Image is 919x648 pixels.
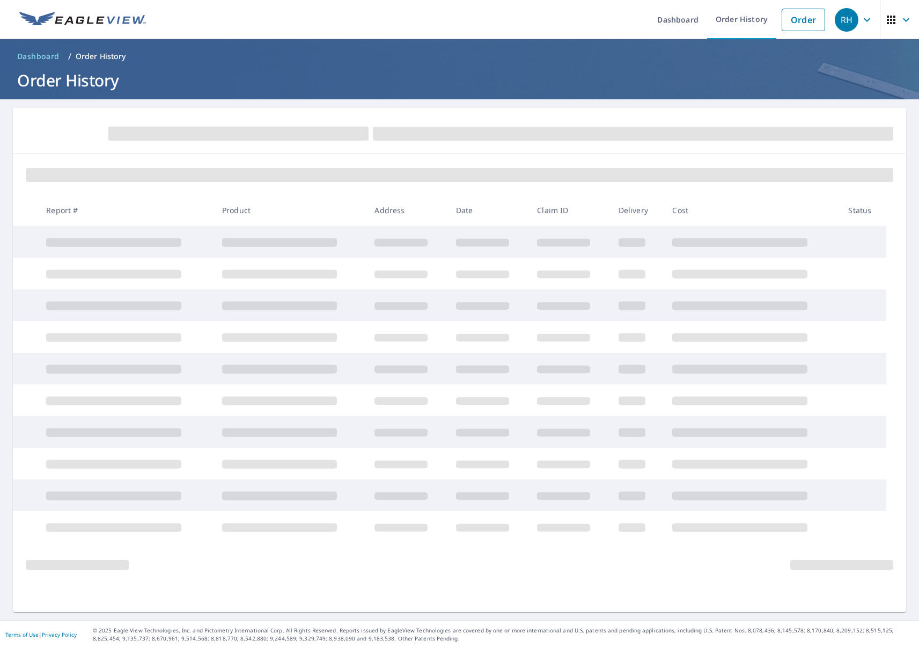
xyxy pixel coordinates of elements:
[664,194,840,226] th: Cost
[42,631,77,638] a: Privacy Policy
[38,194,214,226] th: Report #
[13,48,906,65] nav: breadcrumb
[214,194,366,226] th: Product
[840,194,886,226] th: Status
[13,48,64,65] a: Dashboard
[68,50,71,63] li: /
[5,631,77,638] p: |
[93,627,914,643] p: © 2025 Eagle View Technologies, Inc. and Pictometry International Corp. All Rights Reserved. Repo...
[19,12,146,28] img: EV Logo
[17,51,60,62] span: Dashboard
[835,8,858,32] div: RH
[447,194,528,226] th: Date
[5,631,39,638] a: Terms of Use
[782,9,825,31] a: Order
[366,194,447,226] th: Address
[610,194,664,226] th: Delivery
[13,69,906,91] h1: Order History
[76,51,126,62] p: Order History
[528,194,609,226] th: Claim ID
